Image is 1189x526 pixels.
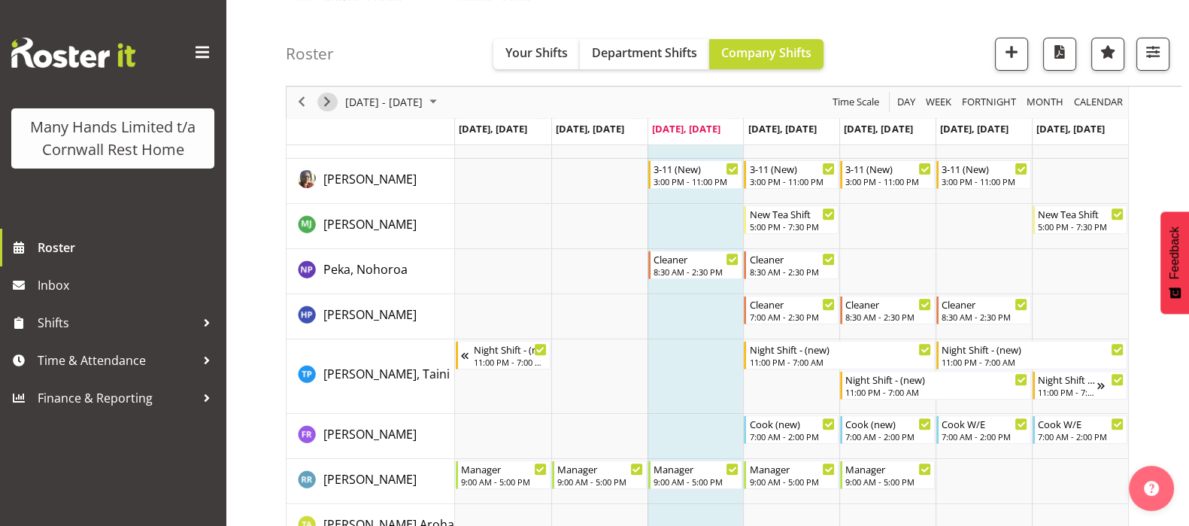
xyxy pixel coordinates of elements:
[1025,93,1065,112] span: Month
[942,430,1027,442] div: 7:00 AM - 2:00 PM
[323,170,417,188] a: [PERSON_NAME]
[744,160,839,189] div: Luman, Lani"s event - 3-11 (New) Begin From Thursday, September 18, 2025 at 3:00:00 PM GMT+12:00 ...
[1136,38,1169,71] button: Filter Shifts
[1033,205,1127,234] div: McGrath, Jade"s event - New Tea Shift Begin From Sunday, September 21, 2025 at 5:00:00 PM GMT+12:...
[505,44,568,61] span: Your Shifts
[1160,211,1189,314] button: Feedback - Show survey
[744,415,839,444] div: Rainbird, Felisa"s event - Cook (new) Begin From Thursday, September 18, 2025 at 7:00:00 AM GMT+1...
[648,160,743,189] div: Luman, Lani"s event - 3-11 (New) Begin From Wednesday, September 17, 2025 at 3:00:00 PM GMT+12:00...
[845,311,931,323] div: 8:30 AM - 2:30 PM
[323,306,417,323] span: [PERSON_NAME]
[323,306,417,324] a: [PERSON_NAME]
[748,122,816,135] span: [DATE], [DATE]
[749,311,835,323] div: 7:00 AM - 2:30 PM
[942,175,1027,187] div: 3:00 PM - 11:00 PM
[38,312,196,334] span: Shifts
[845,461,931,476] div: Manager
[287,459,455,504] td: Rhind, Reece resource
[831,93,881,112] span: Time Scale
[721,44,811,61] span: Company Shifts
[557,476,643,488] div: 9:00 AM - 5:00 PM
[845,372,1027,387] div: Night Shift - (new)
[749,430,835,442] div: 7:00 AM - 2:00 PM
[323,426,417,442] span: [PERSON_NAME]
[830,93,882,112] button: Time Scale
[343,93,444,112] button: September 2025
[942,311,1027,323] div: 8:30 AM - 2:30 PM
[287,294,455,339] td: Penman, Holly resource
[845,476,931,488] div: 9:00 AM - 5:00 PM
[552,461,647,489] div: Rhind, Reece"s event - Manager Begin From Tuesday, September 16, 2025 at 9:00:00 AM GMT+12:00 End...
[323,425,417,443] a: [PERSON_NAME]
[744,251,839,279] div: Peka, Nohoroa"s event - Cleaner Begin From Thursday, September 18, 2025 at 8:30:00 AM GMT+12:00 E...
[1038,386,1097,398] div: 11:00 PM - 7:00 AM
[744,461,839,489] div: Rhind, Reece"s event - Manager Begin From Thursday, September 18, 2025 at 9:00:00 AM GMT+12:00 En...
[461,476,547,488] div: 9:00 AM - 5:00 PM
[840,415,935,444] div: Rainbird, Felisa"s event - Cook (new) Begin From Friday, September 19, 2025 at 7:00:00 AM GMT+12:...
[840,296,935,324] div: Penman, Holly"s event - Cleaner Begin From Friday, September 19, 2025 at 8:30:00 AM GMT+12:00 End...
[844,122,912,135] span: [DATE], [DATE]
[940,122,1009,135] span: [DATE], [DATE]
[942,356,1124,368] div: 11:00 PM - 7:00 AM
[38,387,196,409] span: Finance & Reporting
[845,296,931,312] div: Cleaner
[895,93,918,112] button: Timeline Day
[942,416,1027,431] div: Cook W/E
[456,461,551,489] div: Rhind, Reece"s event - Manager Begin From Monday, September 15, 2025 at 9:00:00 AM GMT+12:00 Ends...
[323,261,408,278] span: Peka, Nohoroa
[840,461,935,489] div: Rhind, Reece"s event - Manager Begin From Friday, September 19, 2025 at 9:00:00 AM GMT+12:00 Ends...
[896,93,917,112] span: Day
[287,204,455,249] td: McGrath, Jade resource
[1038,416,1124,431] div: Cook W/E
[744,205,839,234] div: McGrath, Jade"s event - New Tea Shift Begin From Thursday, September 18, 2025 at 5:00:00 PM GMT+1...
[942,342,1124,357] div: Night Shift - (new)
[744,296,839,324] div: Penman, Holly"s event - Cleaner Begin From Thursday, September 18, 2025 at 7:00:00 AM GMT+12:00 E...
[11,38,135,68] img: Rosterit website logo
[1024,93,1066,112] button: Timeline Month
[654,161,739,176] div: 3-11 (New)
[1033,415,1127,444] div: Rainbird, Felisa"s event - Cook W/E Begin From Sunday, September 21, 2025 at 7:00:00 AM GMT+12:00...
[26,116,199,161] div: Many Hands Limited t/a Cornwall Rest Home
[845,416,931,431] div: Cook (new)
[456,341,551,369] div: Pia, Taini"s event - Night Shift - (new) Begin From Sunday, September 14, 2025 at 11:00:00 PM GMT...
[1072,93,1124,112] span: calendar
[749,251,835,266] div: Cleaner
[323,366,450,382] span: [PERSON_NAME], Taini
[1036,122,1105,135] span: [DATE], [DATE]
[287,249,455,294] td: Peka, Nohoroa resource
[287,414,455,459] td: Rainbird, Felisa resource
[461,461,547,476] div: Manager
[323,365,450,383] a: [PERSON_NAME], Taini
[749,342,931,357] div: Night Shift - (new)
[38,236,218,259] span: Roster
[845,175,931,187] div: 3:00 PM - 11:00 PM
[557,461,643,476] div: Manager
[924,93,953,112] span: Week
[580,39,709,69] button: Department Shifts
[344,93,424,112] span: [DATE] - [DATE]
[749,461,835,476] div: Manager
[286,45,334,62] h4: Roster
[749,356,931,368] div: 11:00 PM - 7:00 AM
[292,93,312,112] button: Previous
[474,342,547,357] div: Night Shift - (new)
[840,160,935,189] div: Luman, Lani"s event - 3-11 (New) Begin From Friday, September 19, 2025 at 3:00:00 PM GMT+12:00 En...
[960,93,1019,112] button: Fortnight
[936,415,1031,444] div: Rainbird, Felisa"s event - Cook W/E Begin From Saturday, September 20, 2025 at 7:00:00 AM GMT+12:...
[317,93,338,112] button: Next
[493,39,580,69] button: Your Shifts
[960,93,1018,112] span: Fortnight
[323,215,417,233] a: [PERSON_NAME]
[942,296,1027,312] div: Cleaner
[474,356,547,368] div: 11:00 PM - 7:00 AM
[749,206,835,221] div: New Tea Shift
[749,296,835,312] div: Cleaner
[942,161,1027,176] div: 3-11 (New)
[314,87,340,118] div: next period
[556,122,624,135] span: [DATE], [DATE]
[1038,430,1124,442] div: 7:00 AM - 2:00 PM
[289,87,314,118] div: previous period
[1072,93,1126,112] button: Month
[654,461,739,476] div: Manager
[1091,38,1124,71] button: Highlight an important date within the roster.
